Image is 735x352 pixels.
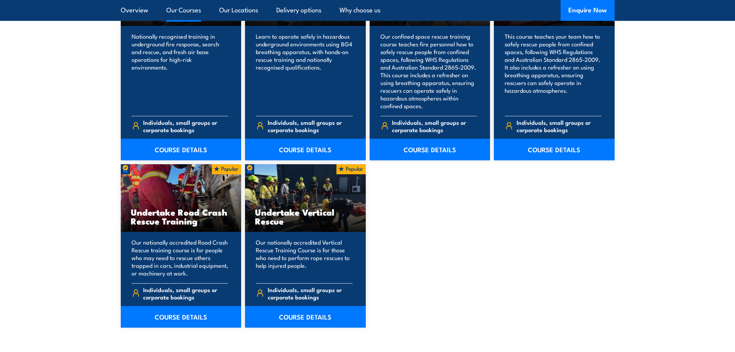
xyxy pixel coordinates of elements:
[143,119,228,133] span: Individuals, small groups or corporate bookings
[131,207,231,225] h3: Undertake Road Crash Rescue Training
[143,286,228,301] span: Individuals, small groups or corporate bookings
[494,139,615,160] a: COURSE DETAILS
[392,119,477,133] span: Individuals, small groups or corporate bookings
[505,32,602,110] p: This course teaches your team how to safely rescue people from confined spaces, following WHS Reg...
[245,139,366,160] a: COURSE DETAILS
[245,306,366,328] a: COURSE DETAILS
[132,238,228,277] p: Our nationally accredited Road Crash Rescue training course is for people who may need to rescue ...
[121,306,242,328] a: COURSE DETAILS
[256,238,353,277] p: Our nationally accredited Vertical Rescue Training Course is for those who need to perform rope r...
[268,286,353,301] span: Individuals, small groups or corporate bookings
[256,32,353,110] p: Learn to operate safely in hazardous underground environments using BG4 breathing apparatus, with...
[380,32,477,110] p: Our confined space rescue training course teaches fire personnel how to safely rescue people from...
[517,119,602,133] span: Individuals, small groups or corporate bookings
[268,119,353,133] span: Individuals, small groups or corporate bookings
[132,32,228,110] p: Nationally recognised training in underground fire response, search and rescue, and fresh air bas...
[255,207,356,225] h3: Undertake Vertical Rescue
[121,139,242,160] a: COURSE DETAILS
[370,139,490,160] a: COURSE DETAILS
